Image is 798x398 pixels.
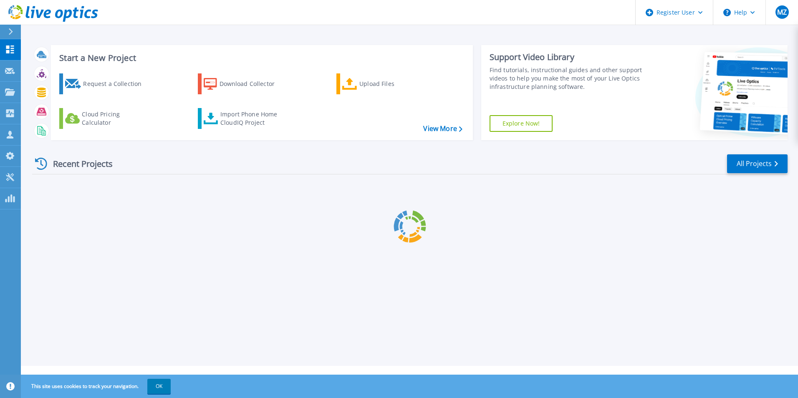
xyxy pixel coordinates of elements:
[490,115,553,132] a: Explore Now!
[59,108,152,129] a: Cloud Pricing Calculator
[490,52,646,63] div: Support Video Library
[336,73,429,94] a: Upload Files
[727,154,788,173] a: All Projects
[32,154,124,174] div: Recent Projects
[220,110,285,127] div: Import Phone Home CloudIQ Project
[59,73,152,94] a: Request a Collection
[147,379,171,394] button: OK
[777,9,787,15] span: MZ
[23,379,171,394] span: This site uses cookies to track your navigation.
[59,53,462,63] h3: Start a New Project
[423,125,462,133] a: View More
[359,76,426,92] div: Upload Files
[83,76,150,92] div: Request a Collection
[490,66,646,91] div: Find tutorials, instructional guides and other support videos to help you make the most of your L...
[82,110,149,127] div: Cloud Pricing Calculator
[198,73,291,94] a: Download Collector
[220,76,286,92] div: Download Collector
